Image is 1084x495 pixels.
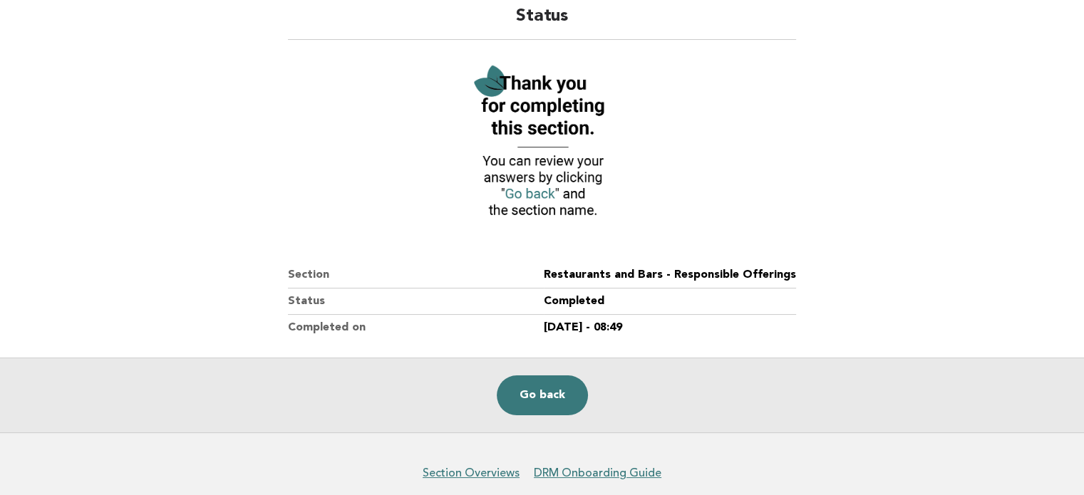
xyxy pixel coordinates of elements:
dd: Restaurants and Bars - Responsible Offerings [544,262,796,288]
h2: Status [288,5,796,40]
img: Verified [463,57,620,228]
dt: Section [288,262,544,288]
a: Go back [497,375,588,415]
dd: [DATE] - 08:49 [544,315,796,340]
dd: Completed [544,288,796,315]
dt: Status [288,288,544,315]
a: Section Overviews [423,466,520,480]
a: DRM Onboarding Guide [534,466,661,480]
dt: Completed on [288,315,544,340]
